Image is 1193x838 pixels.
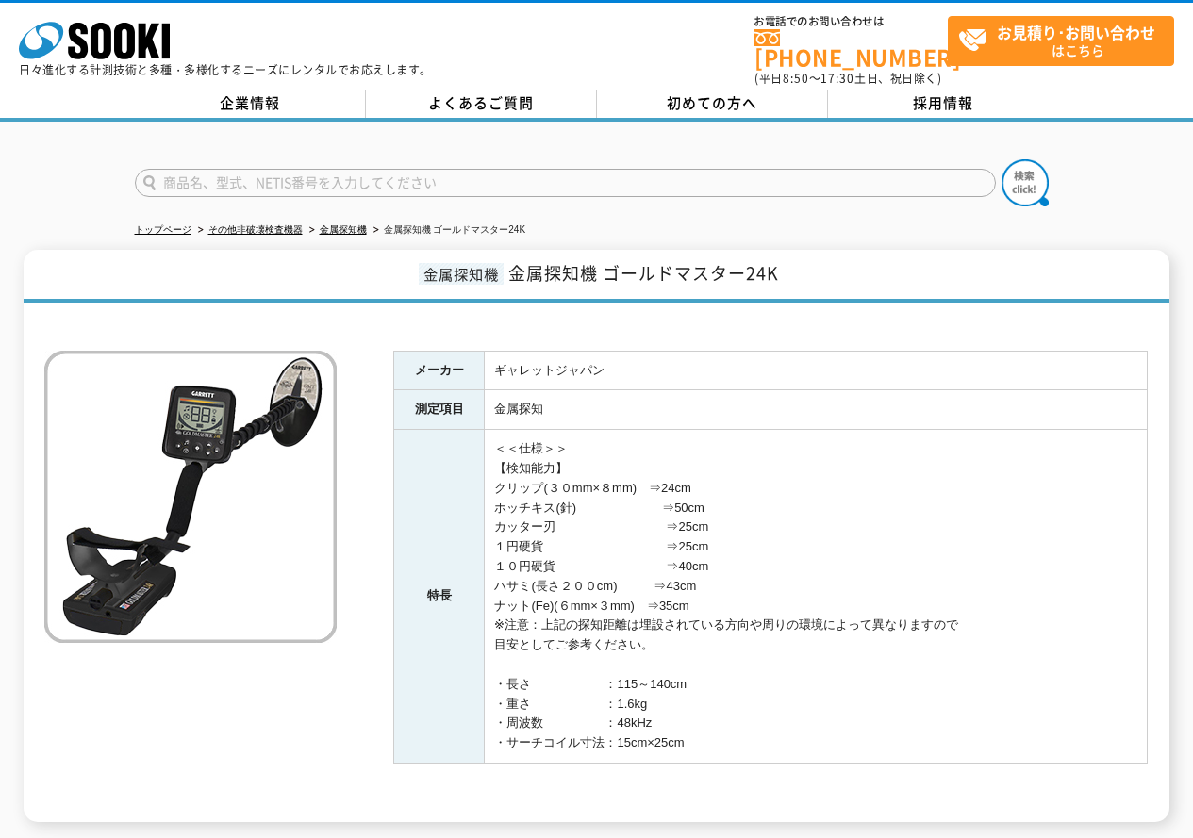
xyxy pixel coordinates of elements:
td: ＜＜仕様＞＞ 【検知能力】 クリップ(３０mm×８mm) ⇒24cm ホッチキス(針) ⇒50cm カッター刃 ⇒25cm １円硬貨 ⇒25cm １０円硬貨 ⇒40cm ハサミ(長さ２００cm)... [485,430,1148,764]
span: はこちら [958,17,1173,64]
a: 初めての方へ [597,90,828,118]
th: メーカー [394,351,485,390]
span: 初めての方へ [667,92,757,113]
td: 金属探知 [485,390,1148,430]
span: 8:50 [783,70,809,87]
a: その他非破壊検査機器 [208,224,303,235]
a: よくあるご質問 [366,90,597,118]
strong: お見積り･お問い合わせ [997,21,1155,43]
th: 測定項目 [394,390,485,430]
input: 商品名、型式、NETIS番号を入力してください [135,169,996,197]
span: 金属探知機 [419,263,504,285]
th: 特長 [394,430,485,764]
span: 17:30 [820,70,854,87]
img: 金属探知機 ゴールドマスター24K [44,351,337,643]
a: 金属探知機 [320,224,367,235]
a: トップページ [135,224,191,235]
a: お見積り･お問い合わせはこちら [948,16,1174,66]
span: (平日 ～ 土日、祝日除く) [754,70,941,87]
span: 金属探知機 ゴールドマスター24K [508,260,779,286]
p: 日々進化する計測技術と多種・多様化するニーズにレンタルでお応えします。 [19,64,432,75]
span: お電話でのお問い合わせは [754,16,948,27]
td: ギャレットジャパン [485,351,1148,390]
a: 企業情報 [135,90,366,118]
li: 金属探知機 ゴールドマスター24K [370,221,526,240]
a: [PHONE_NUMBER] [754,29,948,68]
img: btn_search.png [1002,159,1049,206]
a: 採用情報 [828,90,1059,118]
